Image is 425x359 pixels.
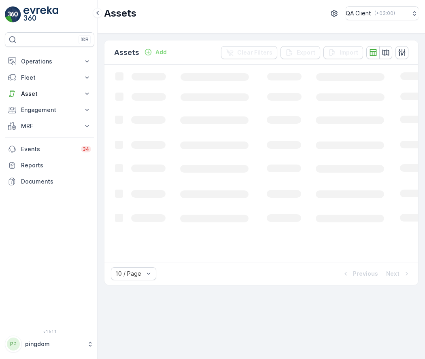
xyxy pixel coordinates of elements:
[21,122,78,130] p: MRF
[114,47,139,58] p: Assets
[5,141,94,157] a: Events34
[21,74,78,82] p: Fleet
[374,10,395,17] p: ( +03:00 )
[83,146,89,152] p: 34
[5,53,94,70] button: Operations
[21,161,91,169] p: Reports
[25,340,83,348] p: pingdom
[5,157,94,173] a: Reports
[5,102,94,118] button: Engagement
[7,338,20,351] div: PP
[81,36,89,43] p: ⌘B
[23,6,58,23] img: logo_light-DOdMpM7g.png
[221,46,277,59] button: Clear Filters
[5,173,94,190] a: Documents
[21,177,91,186] p: Documents
[353,270,378,278] p: Previous
[21,57,78,65] p: Operations
[5,329,94,334] span: v 1.51.1
[141,47,170,57] button: Add
[21,145,76,153] p: Events
[5,70,94,86] button: Fleet
[297,49,315,57] p: Export
[5,118,94,134] button: MRF
[341,269,379,279] button: Previous
[5,86,94,102] button: Asset
[346,9,371,17] p: QA Client
[5,6,21,23] img: logo
[21,90,78,98] p: Asset
[386,270,399,278] p: Next
[21,106,78,114] p: Engagement
[237,49,272,57] p: Clear Filters
[5,336,94,353] button: PPpingdom
[346,6,419,20] button: QA Client(+03:00)
[104,7,136,20] p: Assets
[323,46,363,59] button: Import
[280,46,320,59] button: Export
[155,48,167,56] p: Add
[340,49,358,57] p: Import
[385,269,412,279] button: Next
